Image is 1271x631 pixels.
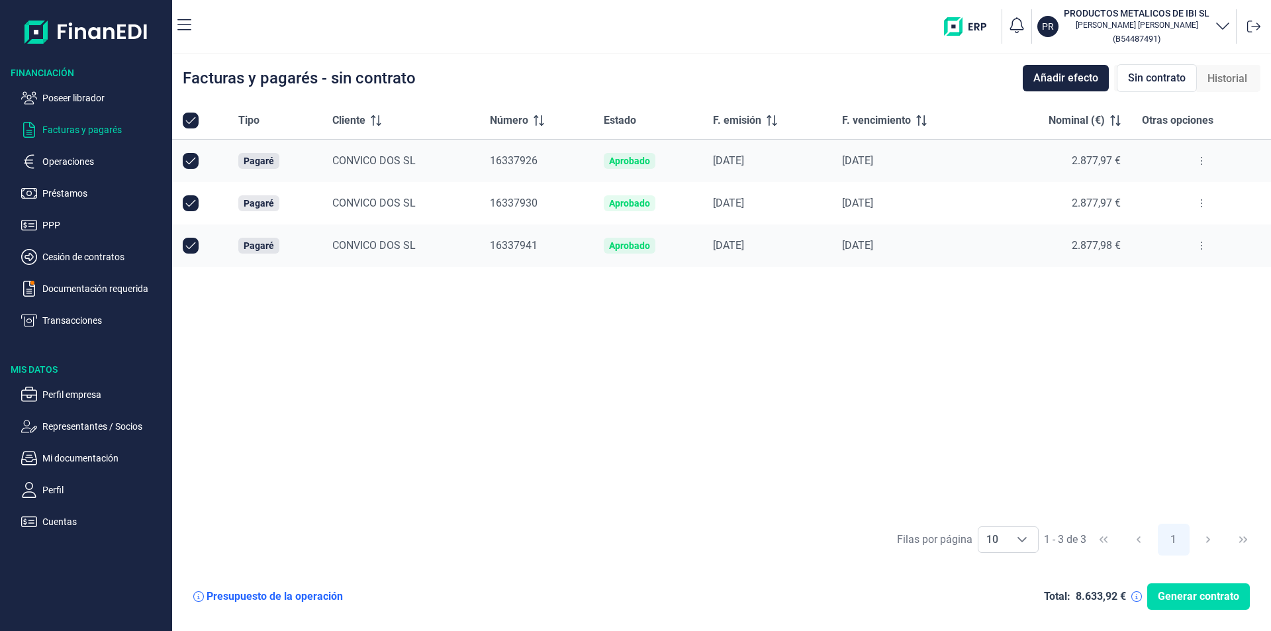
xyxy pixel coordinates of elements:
[1076,590,1126,603] div: 8.633,92 €
[490,113,528,128] span: Número
[1064,20,1209,30] p: [PERSON_NAME] [PERSON_NAME]
[1044,534,1086,545] span: 1 - 3 de 3
[842,113,911,128] span: F. vencimiento
[21,387,167,403] button: Perfil empresa
[1142,113,1213,128] span: Otras opciones
[207,590,343,603] div: Presupuesto de la operación
[1117,64,1197,92] div: Sin contrato
[1113,34,1160,44] small: Copiar cif
[42,154,167,170] p: Operaciones
[21,185,167,201] button: Préstamos
[604,113,636,128] span: Estado
[1042,20,1054,33] p: PR
[42,217,167,233] p: PPP
[713,197,820,210] div: [DATE]
[21,482,167,498] button: Perfil
[332,197,416,209] span: CONVICO DOS SL
[944,17,996,36] img: erp
[1158,589,1239,605] span: Generar contrato
[609,156,650,166] div: Aprobado
[42,450,167,466] p: Mi documentación
[42,185,167,201] p: Préstamos
[42,514,167,530] p: Cuentas
[42,90,167,106] p: Poseer librador
[1033,70,1098,86] span: Añadir efecto
[332,154,416,167] span: CONVICO DOS SL
[183,113,199,128] div: All items selected
[1207,71,1247,87] span: Historial
[21,281,167,297] button: Documentación requerida
[1072,154,1121,167] span: 2.877,97 €
[1227,524,1259,556] button: Last Page
[42,387,167,403] p: Perfil empresa
[238,113,259,128] span: Tipo
[842,197,980,210] div: [DATE]
[24,11,148,53] img: Logo de aplicación
[183,195,199,211] div: Row Unselected null
[1192,524,1224,556] button: Next Page
[1158,524,1190,556] button: Page 1
[21,217,167,233] button: PPP
[21,249,167,265] button: Cesión de contratos
[490,197,538,209] span: 16337930
[713,239,820,252] div: [DATE]
[842,154,980,168] div: [DATE]
[332,113,365,128] span: Cliente
[42,418,167,434] p: Representantes / Socios
[21,122,167,138] button: Facturas y pagarés
[21,418,167,434] button: Representantes / Socios
[713,154,820,168] div: [DATE]
[183,238,199,254] div: Row Unselected null
[1049,113,1105,128] span: Nominal (€)
[978,527,1006,552] span: 10
[183,153,199,169] div: Row Unselected null
[897,532,972,548] div: Filas por página
[42,482,167,498] p: Perfil
[1197,66,1258,92] div: Historial
[842,239,980,252] div: [DATE]
[609,240,650,251] div: Aprobado
[21,90,167,106] button: Poseer librador
[1064,7,1209,20] h3: PRODUCTOS METALICOS DE IBI SL
[42,313,167,328] p: Transacciones
[1044,590,1070,603] div: Total:
[244,198,274,209] div: Pagaré
[21,450,167,466] button: Mi documentación
[42,122,167,138] p: Facturas y pagarés
[490,154,538,167] span: 16337926
[1123,524,1154,556] button: Previous Page
[42,249,167,265] p: Cesión de contratos
[1023,65,1109,91] button: Añadir efecto
[1072,239,1121,252] span: 2.877,98 €
[1006,527,1038,552] div: Choose
[1128,70,1186,86] span: Sin contrato
[244,240,274,251] div: Pagaré
[713,113,761,128] span: F. emisión
[1147,583,1250,610] button: Generar contrato
[490,239,538,252] span: 16337941
[183,70,416,86] div: Facturas y pagarés - sin contrato
[332,239,416,252] span: CONVICO DOS SL
[1088,524,1119,556] button: First Page
[21,514,167,530] button: Cuentas
[1037,7,1231,46] button: PRPRODUCTOS METALICOS DE IBI SL[PERSON_NAME] [PERSON_NAME](B54487491)
[609,198,650,209] div: Aprobado
[244,156,274,166] div: Pagaré
[21,313,167,328] button: Transacciones
[1072,197,1121,209] span: 2.877,97 €
[42,281,167,297] p: Documentación requerida
[21,154,167,170] button: Operaciones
